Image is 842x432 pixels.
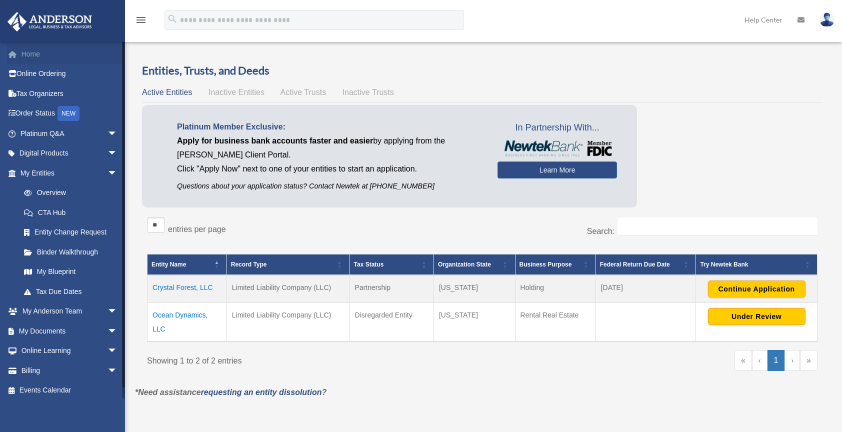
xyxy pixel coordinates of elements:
[354,261,384,268] span: Tax Status
[519,261,572,268] span: Business Purpose
[201,388,322,396] a: requesting an entity dissolution
[497,161,617,178] a: Learn More
[7,341,132,361] a: Online Learningarrow_drop_down
[433,275,515,303] td: [US_STATE]
[177,136,373,145] span: Apply for business bank accounts faster and easier
[7,44,132,64] a: Home
[14,281,127,301] a: Tax Due Dates
[107,143,127,164] span: arrow_drop_down
[107,301,127,322] span: arrow_drop_down
[7,360,132,380] a: Billingarrow_drop_down
[497,120,617,136] span: In Partnership With...
[135,388,326,396] em: *Need assistance ?
[226,303,349,342] td: Limited Liability Company (LLC)
[7,83,132,103] a: Tax Organizers
[231,261,267,268] span: Record Type
[151,261,186,268] span: Entity Name
[107,321,127,341] span: arrow_drop_down
[433,254,515,275] th: Organization State: Activate to sort
[587,227,614,235] label: Search:
[515,303,595,342] td: Rental Real Estate
[226,275,349,303] td: Limited Liability Company (LLC)
[819,12,834,27] img: User Pic
[349,303,433,342] td: Disregarded Entity
[800,350,817,371] a: Last
[7,380,132,400] a: Events Calendar
[280,88,326,96] span: Active Trusts
[226,254,349,275] th: Record Type: Activate to sort
[147,254,227,275] th: Entity Name: Activate to invert sorting
[7,301,132,321] a: My Anderson Teamarrow_drop_down
[595,254,696,275] th: Federal Return Due Date: Activate to sort
[14,242,127,262] a: Binder Walkthrough
[752,350,767,371] a: Previous
[767,350,785,371] a: 1
[349,275,433,303] td: Partnership
[342,88,394,96] span: Inactive Trusts
[107,123,127,144] span: arrow_drop_down
[142,88,192,96] span: Active Entities
[177,162,482,176] p: Click "Apply Now" next to one of your entities to start an application.
[515,254,595,275] th: Business Purpose: Activate to sort
[700,258,802,270] div: Try Newtek Bank
[784,350,800,371] a: Next
[177,180,482,192] p: Questions about your application status? Contact Newtek at [PHONE_NUMBER]
[4,12,95,31] img: Anderson Advisors Platinum Portal
[177,134,482,162] p: by applying from the [PERSON_NAME] Client Portal.
[7,143,132,163] a: Digital Productsarrow_drop_down
[14,202,127,222] a: CTA Hub
[147,275,227,303] td: Crystal Forest, LLC
[696,254,817,275] th: Try Newtek Bank : Activate to sort
[708,308,805,325] button: Under Review
[14,262,127,282] a: My Blueprint
[433,303,515,342] td: [US_STATE]
[208,88,264,96] span: Inactive Entities
[167,13,178,24] i: search
[7,321,132,341] a: My Documentsarrow_drop_down
[7,123,132,143] a: Platinum Q&Aarrow_drop_down
[168,225,226,233] label: entries per page
[14,183,122,203] a: Overview
[177,120,482,134] p: Platinum Member Exclusive:
[595,275,696,303] td: [DATE]
[57,106,79,121] div: NEW
[7,103,132,124] a: Order StatusNEW
[349,254,433,275] th: Tax Status: Activate to sort
[7,163,127,183] a: My Entitiesarrow_drop_down
[708,280,805,297] button: Continue Application
[147,303,227,342] td: Ocean Dynamics, LLC
[600,261,670,268] span: Federal Return Due Date
[7,64,132,84] a: Online Ordering
[14,222,127,242] a: Entity Change Request
[502,140,612,156] img: NewtekBankLogoSM.png
[515,275,595,303] td: Holding
[107,341,127,361] span: arrow_drop_down
[734,350,752,371] a: First
[135,14,147,26] i: menu
[107,163,127,183] span: arrow_drop_down
[147,350,475,368] div: Showing 1 to 2 of 2 entries
[438,261,491,268] span: Organization State
[135,17,147,26] a: menu
[107,360,127,381] span: arrow_drop_down
[142,63,822,78] h3: Entities, Trusts, and Deeds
